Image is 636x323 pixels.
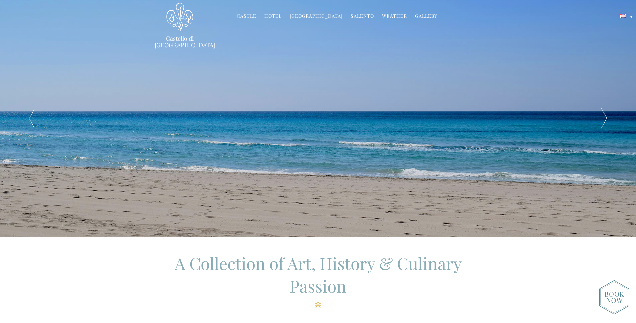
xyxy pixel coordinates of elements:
img: English [620,14,626,18]
span: A Collection of Art, History & Culinary Passion [175,252,462,297]
a: Hotel [264,13,282,20]
a: Gallery [415,13,437,20]
a: [GEOGRAPHIC_DATA] [290,13,343,20]
a: Castello di [GEOGRAPHIC_DATA] [155,35,205,48]
img: new-booknow.png [599,280,629,315]
img: Castello di Ugento [166,3,193,31]
a: Castle [237,13,256,20]
a: Weather [382,13,407,20]
a: Salento [351,13,374,20]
